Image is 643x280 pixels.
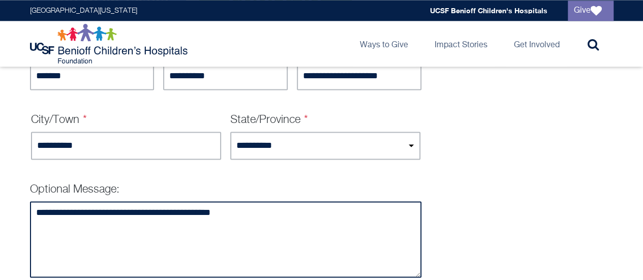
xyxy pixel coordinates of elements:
[430,6,547,15] a: UCSF Benioff Children's Hospitals
[30,184,119,195] label: Optional Message:
[31,114,87,126] label: City/Town
[568,1,614,21] a: Give
[506,21,568,67] a: Get Involved
[352,21,416,67] a: Ways to Give
[30,23,190,64] img: Logo for UCSF Benioff Children's Hospitals Foundation
[30,7,137,14] a: [GEOGRAPHIC_DATA][US_STATE]
[230,114,309,126] label: State/Province
[426,21,496,67] a: Impact Stories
